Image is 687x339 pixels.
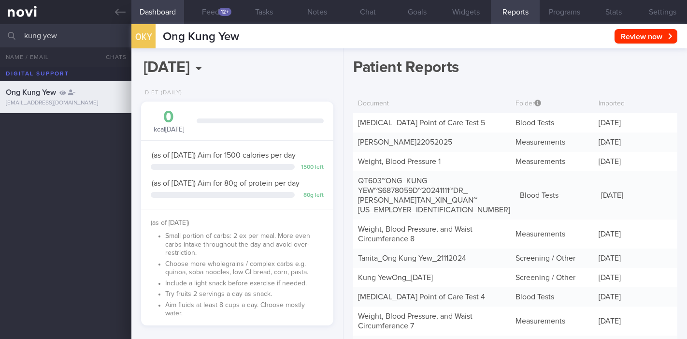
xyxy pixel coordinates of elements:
[6,88,56,96] span: Ong Kung Yew
[594,311,677,331] div: [DATE]
[511,249,594,268] div: Screening / Other
[129,18,158,56] div: OKY
[151,109,187,134] div: kcal [DATE]
[358,138,452,146] a: [PERSON_NAME]22052025
[165,299,324,318] li: Aim fluids at least 8 cups a day. Choose mostly water.
[165,230,324,258] li: Small portion of carbs: 2 ex per meal. More even carbs intake throughout the day and avoid over-r...
[165,277,324,288] li: Include a light snack before exercise if needed.
[165,288,324,299] li: Try fruits 2 servings a day as snack.
[353,95,510,113] div: Document
[511,287,594,307] div: Blood Tests
[152,151,296,159] span: (as of [DATE]) Aim for 1500 calories per day
[615,29,677,44] button: Review now
[511,152,594,171] div: Measurements
[358,225,472,243] a: Weight, Blood Pressure, and Waist Circumference 8
[93,47,131,67] button: Chats
[594,287,677,307] div: [DATE]
[141,89,182,97] div: Diet (Daily)
[511,133,594,152] div: Measurements
[358,254,466,262] a: Tanita_Ong Kung Yew_21112024
[151,109,187,126] div: 0
[300,164,324,171] div: 1500 left
[511,113,594,133] div: Blood Tests
[594,133,677,152] div: [DATE]
[596,186,677,205] div: [DATE]
[358,274,433,281] a: Kung YewOng_[DATE]
[6,100,126,107] div: [EMAIL_ADDRESS][DOMAIN_NAME]
[511,95,594,113] div: Folder
[515,186,596,205] div: Blood Tests
[511,268,594,287] div: Screening / Other
[594,224,677,244] div: [DATE]
[358,312,472,330] a: Weight, Blood Pressure, and Waist Circumference 7
[358,177,510,214] a: QT603~ONG_KUNG_YEW~S6878059D~20241111~DR_[PERSON_NAME]TAN_XIN_QUAN~[US_EMPLOYER_IDENTIFICATION_NU...
[511,311,594,331] div: Measurements
[358,119,485,127] a: [MEDICAL_DATA] Point of Care Test 5
[163,31,239,43] span: Ong Kung Yew
[151,220,189,226] span: (as of [DATE])
[358,293,485,301] a: [MEDICAL_DATA] Point of Care Test 4
[358,158,441,165] a: Weight, Blood Pressure 1
[594,152,677,171] div: [DATE]
[152,179,300,187] span: (as of [DATE]) Aim for 80g of protein per day
[300,192,324,199] div: 80 g left
[594,95,677,113] div: Imported
[353,58,677,80] h1: Patient Reports
[594,268,677,287] div: [DATE]
[218,8,231,16] div: 12+
[511,224,594,244] div: Measurements
[594,249,677,268] div: [DATE]
[594,113,677,133] div: [DATE]
[165,258,324,277] li: Choose more wholegrains / complex carbs e.g. quinoa, soba noodles, low GI bread, corn, pasta.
